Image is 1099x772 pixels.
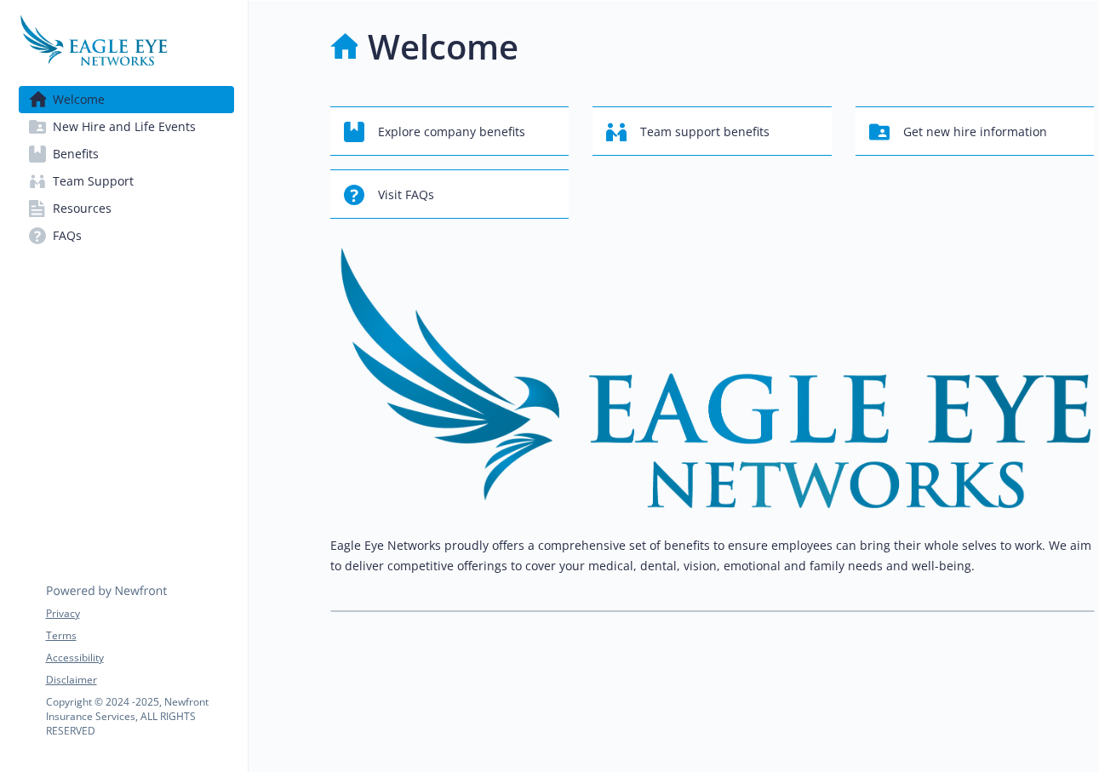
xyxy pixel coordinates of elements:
[903,116,1047,148] span: Get new hire information
[53,113,196,140] span: New Hire and Life Events
[330,169,570,219] button: Visit FAQs
[592,106,832,156] button: Team support benefits
[19,113,234,140] a: New Hire and Life Events
[368,21,518,72] h1: Welcome
[53,222,82,249] span: FAQs
[330,535,1095,576] p: Eagle Eye Networks proudly offers a comprehensive set of benefits to ensure employees can bring t...
[46,650,233,666] a: Accessibility
[378,179,434,211] span: Visit FAQs
[46,672,233,688] a: Disclaimer
[46,695,233,738] p: Copyright © 2024 - 2025 , Newfront Insurance Services, ALL RIGHTS RESERVED
[19,195,234,222] a: Resources
[19,86,234,113] a: Welcome
[640,116,770,148] span: Team support benefits
[53,86,105,113] span: Welcome
[53,195,112,222] span: Resources
[53,168,134,195] span: Team Support
[53,140,99,168] span: Benefits
[330,106,570,156] button: Explore company benefits
[19,168,234,195] a: Team Support
[330,246,1095,508] img: overview page banner
[378,116,525,148] span: Explore company benefits
[19,222,234,249] a: FAQs
[19,140,234,168] a: Benefits
[46,628,233,643] a: Terms
[856,106,1095,156] button: Get new hire information
[46,606,233,621] a: Privacy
